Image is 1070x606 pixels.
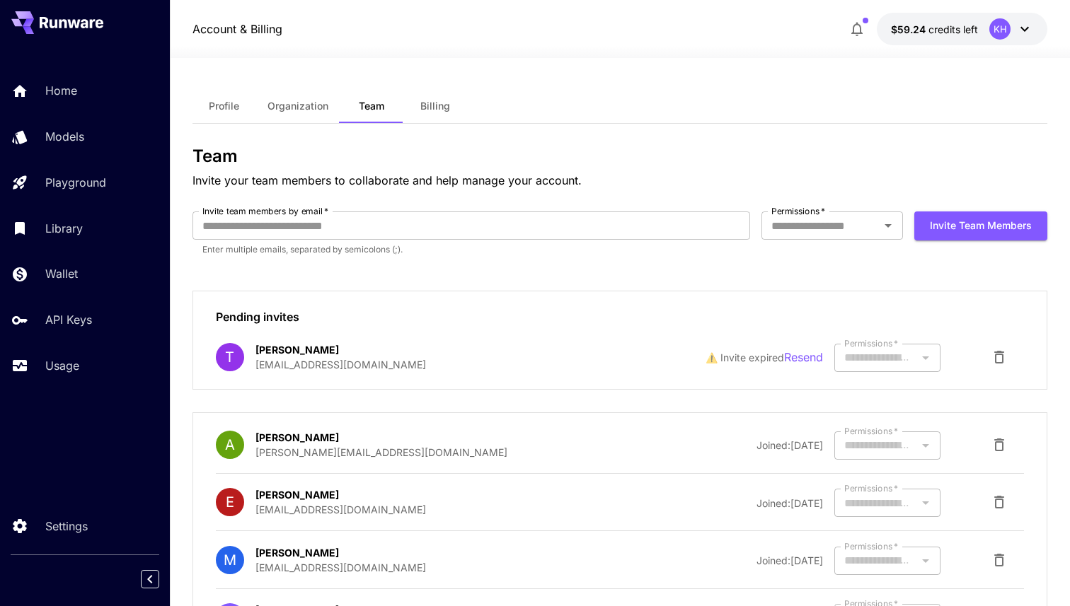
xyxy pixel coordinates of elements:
[255,545,339,560] p: [PERSON_NAME]
[891,23,928,35] span: $59.24
[255,357,426,372] p: [EMAIL_ADDRESS][DOMAIN_NAME]
[202,243,740,257] p: Enter multiple emails, separated by semicolons (;).
[192,146,1047,166] h3: Team
[255,560,426,575] p: [EMAIL_ADDRESS][DOMAIN_NAME]
[141,570,159,588] button: Collapse sidebar
[209,100,239,112] span: Profile
[844,482,898,494] label: Permissions
[706,351,784,363] span: ⚠️ Invite expired
[45,311,92,328] p: API Keys
[255,445,507,460] p: [PERSON_NAME][EMAIL_ADDRESS][DOMAIN_NAME]
[45,128,84,145] p: Models
[878,216,898,235] button: Open
[255,342,339,357] p: [PERSON_NAME]
[989,18,1011,40] div: KH
[891,22,978,37] div: $59.23749
[45,265,78,282] p: Wallet
[757,439,823,451] span: Joined: [DATE]
[45,518,88,535] p: Settings
[216,546,244,574] div: M
[420,100,450,112] span: Billing
[928,23,978,35] span: credits left
[216,431,244,459] div: A
[192,21,282,37] a: Account & Billing
[192,21,282,37] nav: breadcrumb
[45,357,79,374] p: Usage
[844,425,898,437] label: Permissions
[216,343,244,371] div: T
[45,82,77,99] p: Home
[771,205,825,217] label: Permissions
[255,502,426,517] p: [EMAIL_ADDRESS][DOMAIN_NAME]
[359,100,384,112] span: Team
[202,205,328,217] label: Invite team members by email
[255,430,339,445] p: [PERSON_NAME]
[784,349,823,366] button: Resend
[877,13,1047,45] button: $59.23749KH
[844,337,898,349] label: Permissions
[757,497,823,509] span: Joined: [DATE]
[844,540,898,552] label: Permissions
[45,220,83,237] p: Library
[267,100,328,112] span: Organization
[151,566,170,592] div: Collapse sidebar
[914,211,1047,240] button: Invite team members
[192,172,1047,189] p: Invite your team members to collaborate and help manage your account.
[757,554,823,566] span: Joined: [DATE]
[45,174,106,191] p: Playground
[216,308,1024,325] p: Pending invites
[216,488,244,516] div: E
[255,487,339,502] p: [PERSON_NAME]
